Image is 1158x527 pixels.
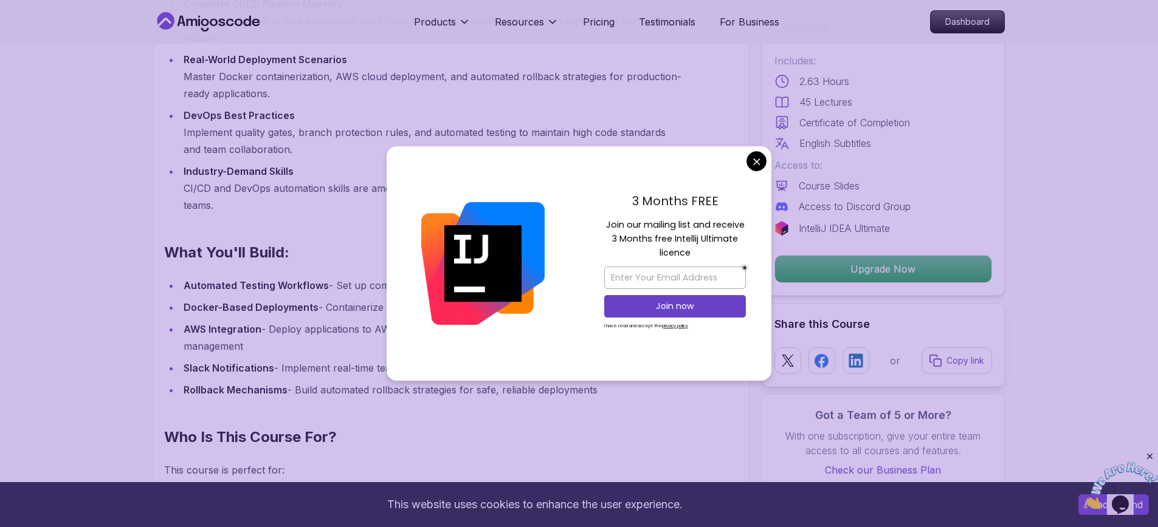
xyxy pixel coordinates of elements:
strong: AWS Integration [184,323,261,335]
li: - Set up comprehensive testing pipelines that run on every code change [180,277,681,294]
a: Pricing [583,15,615,29]
p: Upgrade Now [775,256,991,282]
h2: Share this Course [774,316,992,333]
p: English Subtitles [799,136,871,151]
h3: Got a Team of 5 or More? [774,407,992,424]
p: Dashboard [931,11,1004,33]
li: Master Docker containerization, AWS cloud deployment, and automated rollback strategies for produ... [180,51,681,102]
button: Resources [495,15,559,39]
p: Certificate of Completion [799,115,910,130]
p: Copy link [946,355,984,367]
div: This website uses cookies to enhance the user experience. [9,491,1060,518]
span: 1 [5,5,10,15]
strong: Automated Testing Workflows [184,279,329,291]
p: Access to Discord Group [799,199,911,214]
p: Course Slides [799,178,860,193]
li: - Build automated rollback strategies for safe, reliable deployments [180,381,681,398]
a: For Business [720,15,779,29]
p: With one subscription, give your entire team access to all courses and features. [774,429,992,458]
li: Implement quality gates, branch protection rules, and automated testing to maintain high code sta... [180,107,681,158]
li: - Implement real-time team notifications and deployment status updates [180,359,681,376]
img: jetbrains logo [774,221,789,236]
strong: Real-World Deployment Scenarios [184,53,347,66]
iframe: chat widget [1083,451,1158,509]
li: CI/CD and DevOps automation skills are among the most sought-after in modern software development... [180,163,681,214]
p: Resources [495,15,544,29]
p: Includes: [774,53,992,68]
p: 45 Lectures [799,95,852,109]
button: Accept cookies [1078,494,1149,515]
strong: Rollback Mechanisms [184,384,288,396]
a: Testimonials [639,15,695,29]
p: Access to: [774,158,992,172]
p: IntelliJ IDEA Ultimate [799,221,890,236]
strong: Slack Notifications [184,362,274,374]
a: Check our Business Plan [774,463,992,477]
p: or [890,353,900,368]
button: Upgrade Now [774,255,992,283]
p: Products [414,15,456,29]
h2: Who Is This Course For? [164,427,681,447]
button: Products [414,15,470,39]
li: - Deploy applications to AWS using SSH, Docker Compose, and automated infrastructure management [180,321,681,355]
p: 2.63 Hours [799,74,849,89]
strong: Docker-Based Deployments [184,301,319,313]
li: - Containerize applications and automate deployment to cloud platforms [180,299,681,316]
h2: What You'll Build: [164,243,681,262]
button: Copy link [922,347,992,374]
strong: DevOps Best Practices [184,109,295,121]
p: This course is perfect for: [164,461,681,478]
a: Dashboard [930,10,1005,33]
strong: Industry-Demand Skills [184,165,294,177]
